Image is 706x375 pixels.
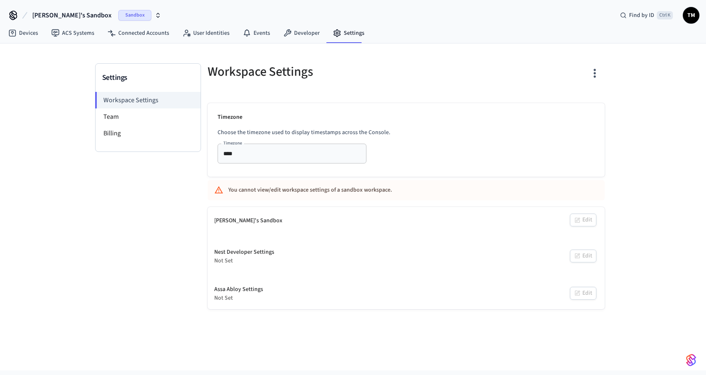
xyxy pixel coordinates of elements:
[214,248,274,257] div: Nest Developer Settings
[96,125,201,142] li: Billing
[236,26,277,41] a: Events
[32,10,112,20] span: [PERSON_NAME]'s Sandbox
[683,7,699,24] button: TM
[223,140,242,146] label: Timezone
[96,108,201,125] li: Team
[684,8,699,23] span: TM
[214,257,274,265] div: Not Set
[629,11,654,19] span: Find by ID
[218,113,595,122] p: Timezone
[228,183,535,198] div: You cannot view/edit workspace settings of a sandbox workspace.
[118,10,151,21] span: Sandbox
[277,26,326,41] a: Developer
[214,294,263,303] div: Not Set
[613,8,680,23] div: Find by IDCtrl K
[214,216,282,225] div: [PERSON_NAME]'s Sandbox
[102,72,194,84] h3: Settings
[45,26,101,41] a: ACS Systems
[176,26,236,41] a: User Identities
[686,353,696,367] img: SeamLogoGradient.69752ec5.svg
[657,11,673,19] span: Ctrl K
[208,63,401,80] h5: Workspace Settings
[326,26,371,41] a: Settings
[95,92,201,108] li: Workspace Settings
[214,285,263,294] div: Assa Abloy Settings
[218,128,595,137] p: Choose the timezone used to display timestamps across the Console.
[2,26,45,41] a: Devices
[101,26,176,41] a: Connected Accounts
